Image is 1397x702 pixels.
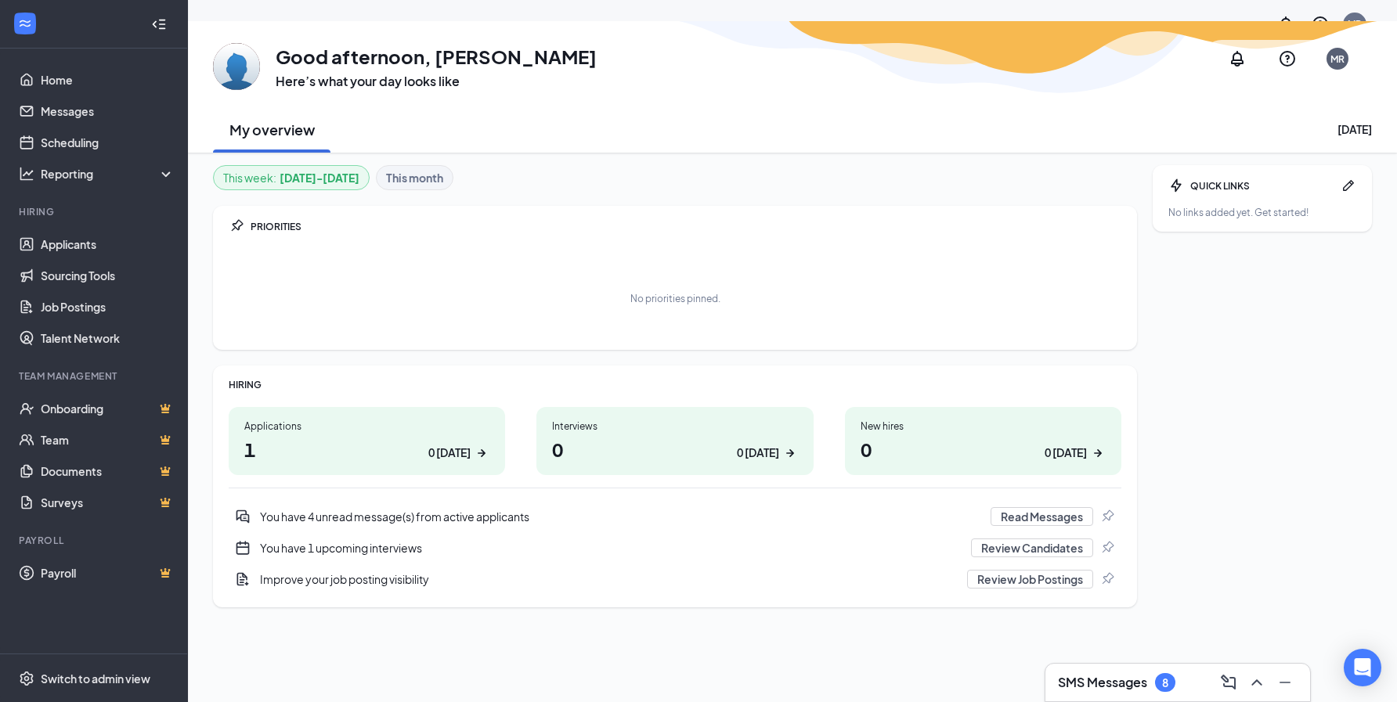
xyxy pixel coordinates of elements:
[244,419,489,433] div: Applications
[1090,445,1106,461] svg: ArrowRight
[229,563,1121,595] a: DocumentAddImprove your job posting visibilityReview Job PostingsPin
[1058,674,1147,691] h3: SMS Messages
[1168,178,1184,193] svg: Bolt
[244,436,489,463] h1: 1
[19,166,34,182] svg: Analysis
[41,424,175,455] a: TeamCrown
[280,169,359,186] b: [DATE] - [DATE]
[276,43,597,70] h1: Good afternoon, [PERSON_NAME]
[1216,670,1241,695] button: ComposeMessage
[1276,673,1294,692] svg: Minimize
[19,369,171,383] div: Team Management
[1244,670,1269,695] button: ChevronUp
[229,378,1121,391] div: HIRING
[630,292,720,305] div: No priorities pinned.
[991,507,1093,526] button: Read Messages
[1311,15,1330,34] svg: QuestionInfo
[536,407,813,475] a: Interviews00 [DATE]ArrowRight
[1219,673,1238,692] svg: ComposeMessage
[861,419,1106,433] div: New hires
[260,571,958,587] div: Improve your job posting visibility
[428,445,471,461] div: 0 [DATE]
[229,501,1121,532] a: DoubleChatActiveYou have 4 unread message(s) from active applicantsRead MessagesPin
[19,671,34,686] svg: Settings
[41,64,175,95] a: Home
[1099,509,1115,524] svg: Pin
[861,436,1106,463] h1: 0
[1276,15,1295,34] svg: Notifications
[41,95,175,127] a: Messages
[19,534,171,547] div: Payroll
[235,571,251,587] svg: DocumentAdd
[1099,571,1115,587] svg: Pin
[41,487,175,518] a: SurveysCrown
[1247,673,1266,692] svg: ChevronUp
[213,43,260,90] img: Mark Ridley
[41,291,175,322] a: Job Postings
[19,205,171,218] div: Hiring
[1168,206,1356,219] div: No links added yet. Get started!
[260,540,962,556] div: You have 1 upcoming interviews
[1330,52,1345,66] div: MR
[552,419,797,433] div: Interviews
[235,540,251,556] svg: CalendarNew
[782,445,798,461] svg: ArrowRight
[229,501,1121,532] div: You have 4 unread message(s) from active applicants
[1337,121,1372,137] div: [DATE]
[474,445,489,461] svg: ArrowRight
[552,436,797,463] h1: 0
[1341,178,1356,193] svg: Pen
[276,73,597,90] h3: Here’s what your day looks like
[967,570,1093,589] button: Review Job Postings
[41,127,175,158] a: Scheduling
[223,169,359,186] div: This week :
[971,538,1093,557] button: Review Candidates
[1190,179,1334,193] div: QUICK LINKS
[1348,17,1362,31] div: MR
[151,16,167,32] svg: Collapse
[41,229,175,260] a: Applicants
[260,509,981,524] div: You have 4 unread message(s) from active applicants
[845,407,1121,475] a: New hires00 [DATE]ArrowRight
[41,671,150,686] div: Switch to admin view
[1272,670,1298,695] button: Minimize
[41,166,175,182] div: Reporting
[1278,49,1297,68] svg: QuestionInfo
[229,532,1121,563] div: You have 1 upcoming interviews
[41,260,175,291] a: Sourcing Tools
[1162,676,1168,689] div: 8
[229,218,244,234] svg: Pin
[737,445,779,461] div: 0 [DATE]
[251,220,1121,233] div: PRIORITIES
[17,16,33,31] svg: WorkstreamLogo
[1344,649,1381,686] div: Open Intercom Messenger
[41,557,175,589] a: PayrollCrown
[1228,49,1247,68] svg: Notifications
[229,407,505,475] a: Applications10 [DATE]ArrowRight
[41,455,175,487] a: DocumentsCrown
[229,532,1121,563] a: CalendarNewYou have 1 upcoming interviewsReview CandidatesPin
[41,322,175,354] a: Talent Network
[386,169,443,186] b: This month
[229,120,315,139] h2: My overview
[1099,540,1115,556] svg: Pin
[235,509,251,524] svg: DoubleChatActive
[41,393,175,424] a: OnboardingCrown
[229,563,1121,595] div: Improve your job posting visibility
[1045,445,1087,461] div: 0 [DATE]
